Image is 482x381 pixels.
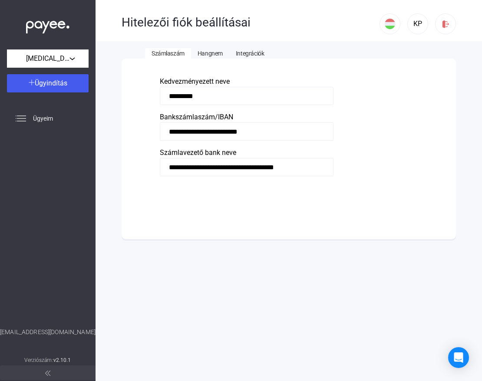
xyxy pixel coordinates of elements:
[160,77,230,85] span: Kedvezményezett neve
[407,13,428,34] button: KP
[198,50,223,57] span: Hangnem
[229,48,271,59] button: Integrációk
[435,13,456,34] button: logout-red
[191,48,229,59] button: Hangnem
[145,48,191,59] button: Számlaszám
[45,371,50,376] img: arrow-double-left-grey.svg
[385,19,395,29] img: HU
[26,53,69,64] span: [MEDICAL_DATA] KFT
[33,113,53,124] span: Ügyeim
[35,79,67,87] span: Ügyindítás
[380,13,400,34] button: HU
[29,79,35,85] img: plus-white.svg
[441,20,450,29] img: logout-red
[160,148,236,157] span: Számlavezető bank neve
[236,50,264,57] span: Integrációk
[53,357,71,363] strong: v2.10.1
[7,49,89,68] button: [MEDICAL_DATA] KFT
[410,19,425,29] div: KP
[16,113,26,124] img: list.svg
[122,15,380,30] div: Hitelezői fiók beállításai
[152,50,185,57] span: Számlaszám
[160,113,233,121] span: Bankszámlaszám/IBAN
[7,74,89,92] button: Ügyindítás
[448,347,469,368] div: Open Intercom Messenger
[26,16,69,34] img: white-payee-white-dot.svg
